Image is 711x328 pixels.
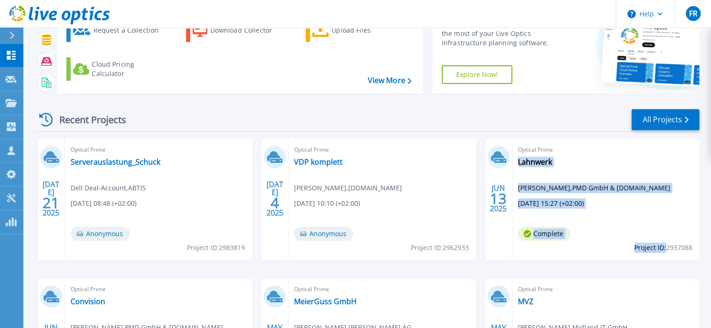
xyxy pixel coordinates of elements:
span: 4 [271,199,279,207]
a: Upload Files [306,19,410,42]
span: Optical Prime [71,284,246,294]
span: Dell Deal-Account , ABTIS [71,183,146,193]
a: Serverauslastung_Schuck [71,157,160,167]
div: Cloud Pricing Calculator [92,60,166,78]
div: Recent Projects [36,108,139,131]
div: Find tutorials, instructional guides and other support videos to help you make the most of your L... [442,10,576,48]
span: Optical Prime [294,145,470,155]
div: JUN 2025 [489,181,507,216]
a: Lahnwerk [518,157,552,167]
div: [DATE] 2025 [42,181,60,216]
div: [DATE] 2025 [266,181,284,216]
span: Anonymous [71,227,130,241]
a: All Projects [632,109,699,130]
span: Project ID: 2983819 [187,243,245,253]
span: 21 [43,199,59,207]
a: Download Collector [186,19,290,42]
div: Upload Files [331,21,406,40]
span: Anonymous [294,227,353,241]
span: Optical Prime [71,145,246,155]
a: Request a Collection [66,19,171,42]
span: Optical Prime [294,284,470,294]
span: [DATE] 15:27 (+02:00) [518,198,584,209]
span: [PERSON_NAME] , PMD GmbH & [DOMAIN_NAME] [518,183,670,193]
a: VDP komplett [294,157,343,167]
span: Complete [518,227,570,241]
a: View More [367,76,411,85]
span: Project ID: 2962933 [411,243,469,253]
div: Request a Collection [93,21,168,40]
a: MVZ [518,297,533,306]
span: [DATE] 08:48 (+02:00) [71,198,136,209]
a: Explore Now! [442,65,513,84]
a: Cloud Pricing Calculator [66,57,171,81]
span: FR [689,10,697,17]
span: 13 [490,195,507,202]
a: Convision [71,297,105,306]
span: [DATE] 10:10 (+02:00) [294,198,360,209]
a: MeierGuss GmbH [294,297,357,306]
span: [PERSON_NAME] , [DOMAIN_NAME] [294,183,402,193]
span: Project ID: 2937088 [634,243,692,253]
span: Optical Prime [518,284,694,294]
div: Download Collector [210,21,285,40]
span: Optical Prime [518,145,694,155]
